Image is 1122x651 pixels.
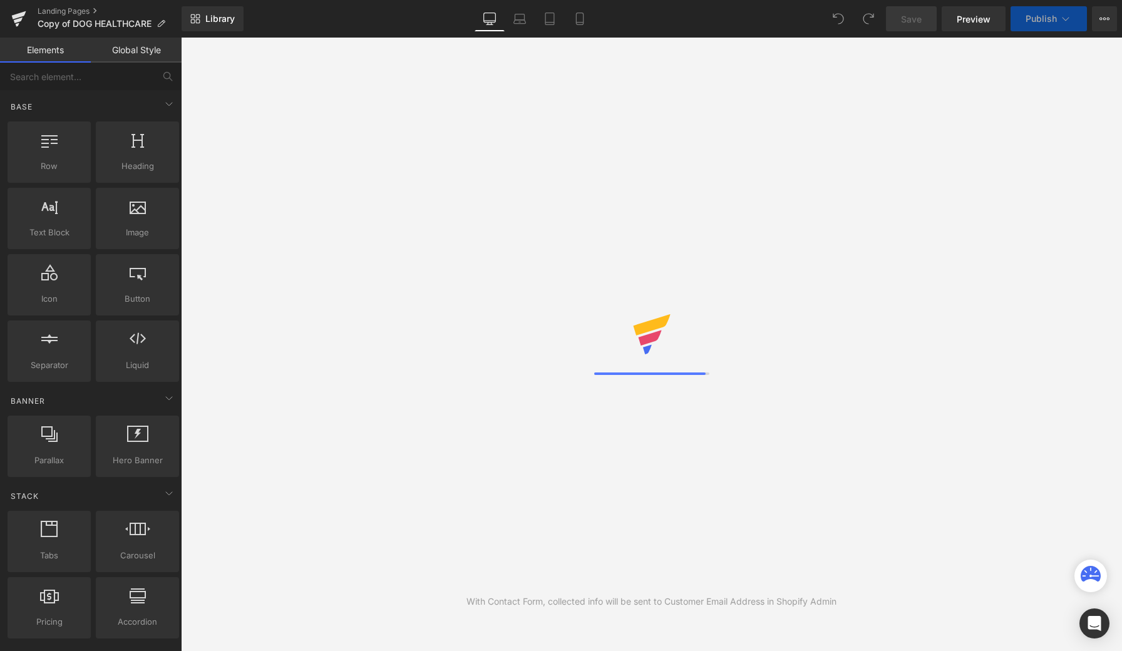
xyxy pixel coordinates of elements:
a: Laptop [505,6,535,31]
span: Base [9,101,34,113]
a: Desktop [475,6,505,31]
span: Pricing [11,615,87,628]
span: Image [100,226,175,239]
span: Copy of DOG HEALTHCARE [38,19,152,29]
button: Redo [856,6,881,31]
span: Row [11,160,87,173]
span: Hero Banner [100,454,175,467]
button: Publish [1011,6,1087,31]
span: Stack [9,490,40,502]
span: Liquid [100,359,175,372]
a: Tablet [535,6,565,31]
span: Tabs [11,549,87,562]
span: Banner [9,395,46,407]
span: Publish [1026,14,1057,24]
div: With Contact Form, collected info will be sent to Customer Email Address in Shopify Admin [466,595,836,608]
span: Button [100,292,175,305]
span: Preview [957,13,991,26]
a: Preview [942,6,1006,31]
div: Open Intercom Messenger [1079,608,1109,638]
a: Landing Pages [38,6,182,16]
a: Global Style [91,38,182,63]
span: Carousel [100,549,175,562]
button: More [1092,6,1117,31]
span: Save [901,13,922,26]
button: Undo [826,6,851,31]
span: Text Block [11,226,87,239]
a: New Library [182,6,244,31]
span: Accordion [100,615,175,628]
span: Separator [11,359,87,372]
span: Parallax [11,454,87,467]
span: Heading [100,160,175,173]
span: Library [205,13,235,24]
span: Icon [11,292,87,305]
a: Mobile [565,6,595,31]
